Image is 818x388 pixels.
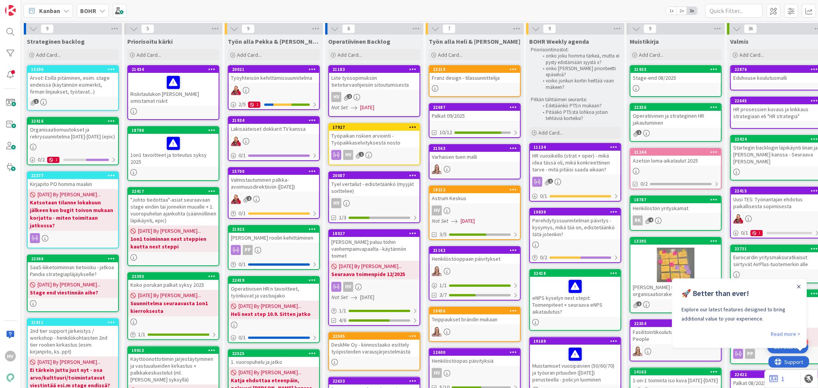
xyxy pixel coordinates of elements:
[630,111,721,128] div: Operatiivinen ja strateginen HR jakautuminen
[630,215,721,225] div: RK
[229,85,319,95] div: JS
[232,67,319,72] div: 20021
[630,196,721,213] div: 18787Henkilöstön yrityskamat
[430,73,520,83] div: Franz design - tilasuunnittelija
[430,307,520,324] div: 19456Teippaukset brändin mukaan
[634,238,721,244] div: 13295
[733,214,743,224] img: JS
[430,281,520,290] div: 1/1
[38,281,100,289] span: [DATE] By [PERSON_NAME]...
[34,99,39,104] span: 1
[36,51,61,58] span: Add Card...
[630,196,721,203] div: 18787
[429,65,521,97] a: 23219Franz design - tilasuunnittelija
[128,66,219,73] div: 21434
[529,208,621,263] a: 10839Perehdytyssuunnitelman päivitys - kysymys, mikä tää on, edistetäänkö tätä jotenkin?0/2
[229,333,319,342] div: 0/1
[31,173,118,178] div: 22377
[630,148,722,189] a: 21244Azetsin loma-aikataulut 20250/2
[430,206,520,215] div: HV
[332,173,420,178] div: 20087
[232,227,319,232] div: 21923
[328,229,420,326] a: 18027[PERSON_NAME] paluu töihin vanhempainvapaalta - käytännön toimet[DATE] By [PERSON_NAME]...Se...
[630,196,722,231] a: 18787Henkilöstön yrityskamatRK
[329,306,420,316] div: 1/1
[429,307,521,342] a: 19456Teippaukset brändin mukaanIH
[329,237,420,261] div: [PERSON_NAME] paluu töihin vanhempainvapaalta - käytännön toimet
[439,281,447,289] span: 1 / 1
[328,123,420,165] a: 17927Työpaikan riskien arviointi - Työpaikkaselvityksestä nostoHV
[529,143,621,202] a: 11134HR vuosikello (strat + oper) - mikä idea tässä oli, mikä konkreettinen tarve - mitä pitäisi ...
[38,191,100,199] span: [DATE] By [PERSON_NAME]...
[630,66,721,73] div: 21933
[28,155,118,164] div: 0/21
[360,293,374,301] span: [DATE]
[132,274,219,279] div: 22393
[328,65,420,117] a: 21183Liite työsopimuksiin tietoturvaohjeisiin sitoutumisestaHVNot Set[DATE]
[634,321,721,326] div: 22354
[538,129,563,136] span: Add Card...
[229,226,319,243] div: 21923[PERSON_NAME] roolin kehittäminen
[329,282,420,292] div: HV
[630,319,722,362] a: 22354Fasilitointikoulutus 10/25 Grape PeopleIH
[630,320,721,327] div: 22354
[430,307,520,314] div: 19456
[634,105,721,110] div: 22356
[248,102,260,108] div: 1
[132,189,219,194] div: 22417
[705,4,763,18] input: Quick Filter...
[432,327,442,337] img: IH
[229,209,319,218] div: 0/1
[28,125,118,141] div: Organisaatiomuutokset ja rekrysuunnitelma [DATE]-[DATE] (epic)
[430,266,520,276] div: IH
[430,254,520,264] div: Henkilöstöoppaan päivitykset
[359,152,364,157] span: 1
[530,144,620,174] div: 11134HR vuosikello (strat + oper) - mikä idea tässä oli, mikä konkreettinen tarve - mitä pitäisi ...
[28,73,118,97] div: Arvot: Esillä pitäminen, esim. stage endeissä (käytännön esimerkit, firman linjaukset, työtavat...)
[630,103,722,142] a: 22356Operatiivinen ja strateginen HR jakautuminen
[430,104,520,111] div: 22687
[438,51,462,58] span: Add Card...
[329,172,420,196] div: 20087Tyel vertailut - edistetäänkö (myyjät soittelee)
[239,100,246,109] span: 2 / 5
[332,231,420,236] div: 18027
[630,238,721,299] div: 13295[PERSON_NAME] suunnittelu, organisaatiorakenne 2025, iso kuva
[640,180,648,188] span: 0/2
[430,104,520,121] div: 22687Palkat 09/2025
[530,151,620,174] div: HR vuosikello (strat + oper) - mikä idea tässä oli, mikä konkreettinen tarve - mitä pitäisi saada...
[433,308,520,314] div: 19456
[540,253,547,261] span: 0 / 2
[331,294,348,301] i: Not Set
[329,66,420,90] div: 21183Liite työsopimuksiin tietoturvaohjeisiin sitoutumisesta
[130,235,216,250] b: 1on1 toiminnan next steppien kautta next steppi
[433,146,520,151] div: 21563
[125,4,129,12] div: Close Announcement
[429,144,521,179] a: 21563Varhaisen tuen malliIH
[128,273,219,290] div: 22393Koko porukan palkat syksy 2025
[39,6,60,15] span: Kanban
[38,156,45,164] span: 0 / 2
[128,330,219,339] div: 1/1
[229,175,319,192] div: Valmistautuminen palkka-avoimuusdirektiiviin ([DATE])
[138,291,201,299] span: [DATE] By [PERSON_NAME]...
[343,282,353,292] div: HV
[634,67,721,72] div: 21933
[128,195,219,225] div: "Johto tiedottaa"-asiat seuraavaan stage endiin tai jonnekin muualle + 1. vuoropuhelun ajankohta ...
[633,215,643,225] div: RK
[530,338,620,385] div: 19169Muistamiset vuosipäivien (50/60/70) ja työuran pituuden ([DATE]) perusteella - policyn luominen
[329,172,420,179] div: 20087
[229,168,319,175] div: 15700
[672,278,809,351] iframe: UserGuiding Product Updates RC Tooltip
[329,66,420,73] div: 21183
[127,126,219,181] a: 187901on1 tavoitteet ja toteutus syksy 2025
[751,230,763,236] div: 1
[332,334,420,339] div: 22595
[28,255,118,279] div: 22368SaaS-liiketoiminnan tietoisku - jatkoa Pandia strategiapläjäykselle?
[433,67,520,72] div: 23219
[430,66,520,83] div: 23219Franz design - tilasuunnittelija
[28,179,118,189] div: Kirjapito PO homma maaliin
[16,1,35,10] span: Support
[229,151,319,160] div: 0/1
[329,179,420,196] div: Tyel vertailut - edistetäänkö (myyjät soittelee)
[630,149,721,166] div: 21244Azetsin loma-aikataulut 2025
